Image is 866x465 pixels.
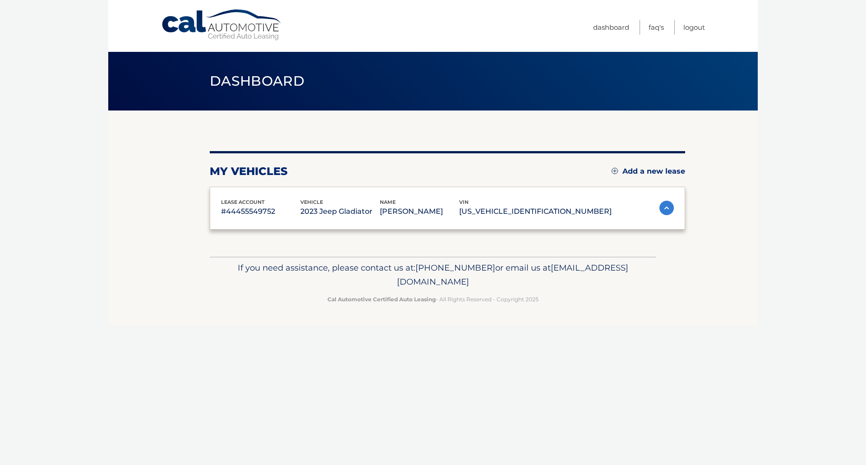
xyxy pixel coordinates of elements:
[161,9,283,41] a: Cal Automotive
[659,201,674,215] img: accordion-active.svg
[612,167,685,176] a: Add a new lease
[210,165,288,178] h2: my vehicles
[221,199,265,205] span: lease account
[649,20,664,35] a: FAQ's
[593,20,629,35] a: Dashboard
[216,261,650,290] p: If you need assistance, please contact us at: or email us at
[683,20,705,35] a: Logout
[459,199,469,205] span: vin
[459,205,612,218] p: [US_VEHICLE_IDENTIFICATION_NUMBER]
[216,295,650,304] p: - All Rights Reserved - Copyright 2025
[380,199,396,205] span: name
[210,73,304,89] span: Dashboard
[327,296,436,303] strong: Cal Automotive Certified Auto Leasing
[221,205,300,218] p: #44455549752
[300,205,380,218] p: 2023 Jeep Gladiator
[300,199,323,205] span: vehicle
[380,205,459,218] p: [PERSON_NAME]
[415,262,495,273] span: [PHONE_NUMBER]
[612,168,618,174] img: add.svg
